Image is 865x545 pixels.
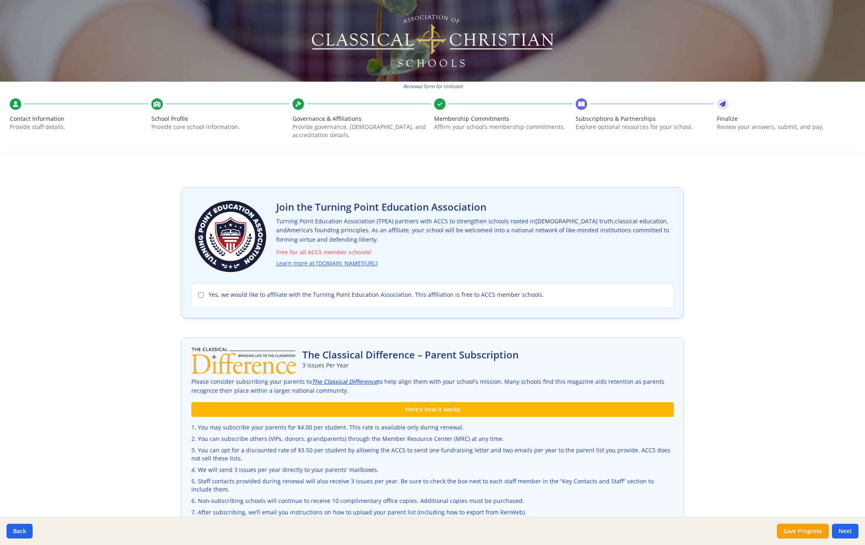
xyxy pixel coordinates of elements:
[717,123,855,131] p: Review your answers, submit, and pay.
[434,123,572,131] p: Affirm your school’s membership commitments.
[302,348,519,361] h2: The Classical Difference – Parent Subscription
[302,361,519,369] p: 3 Issues Per Year
[615,217,667,225] span: classical education
[7,524,33,538] button: Back
[191,348,296,374] img: The Classical Difference
[191,423,674,432] li: You may subscribe your parents for $4.00 per student. This rate is available only during renewal.
[276,259,378,268] a: Learn more at [DOMAIN_NAME][URL]
[191,435,674,443] li: You can subscribe others (VIPs, donors, grandparents) through the Member Resource Center (MRC) at...
[151,115,290,123] span: School Profile
[287,226,368,234] span: America’s founding principles
[191,477,674,494] li: Staff contacts provided during renewal will also receive 3 issues per year. Be sure to check the ...
[191,197,270,276] img: Turning Point Education Association Logo
[576,115,714,123] span: Subscriptions & Partnerships
[434,115,572,123] span: Membership Commitments
[276,217,674,268] p: Turning Point Education Association (TPEA) partners with ACCS to strengthen schools rooted in , ,...
[535,217,613,225] span: [DEMOGRAPHIC_DATA] truth
[10,123,148,131] p: Provide staff details.
[311,12,555,69] img: Logo
[191,466,674,474] li: We will send 3 issues per year directly to your parents' mailboxes.
[151,123,290,131] p: Provide core school information.
[198,292,204,298] input: Yes, we would like to affiliate with the Turning Point Education Association. This affiliation is...
[576,123,714,131] p: Explore optional resources for your school.
[191,446,674,463] li: You can opt for a discounted rate of $3.50 per student by allowing the ACCS to send one fundraisi...
[276,200,674,214] h2: Join the Turning Point Education Association
[276,248,674,257] span: Free for all ACCS member schools!
[10,115,148,123] span: Contact Information
[832,524,858,538] button: Next
[312,377,377,387] a: The Classical Difference
[191,402,674,417] div: Here’s how it works
[191,377,674,396] p: Please consider subscribing your parents to to help align them with your school's mission. Many s...
[717,115,855,123] span: Finalize
[293,115,431,123] span: Governance & Affiliations
[191,497,674,505] li: Non-subscribing schools will continue to receive 10 complimentary office copies. Additional copie...
[293,123,431,139] p: Provide governance, [DEMOGRAPHIC_DATA], and accreditation details.
[777,524,829,538] button: Save Progress
[191,508,674,516] li: After subscribing, we’ll email you instructions on how to upload your parent list (including how ...
[208,291,544,299] span: Yes, we would like to affiliate with the Turning Point Education Association. This affiliation is...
